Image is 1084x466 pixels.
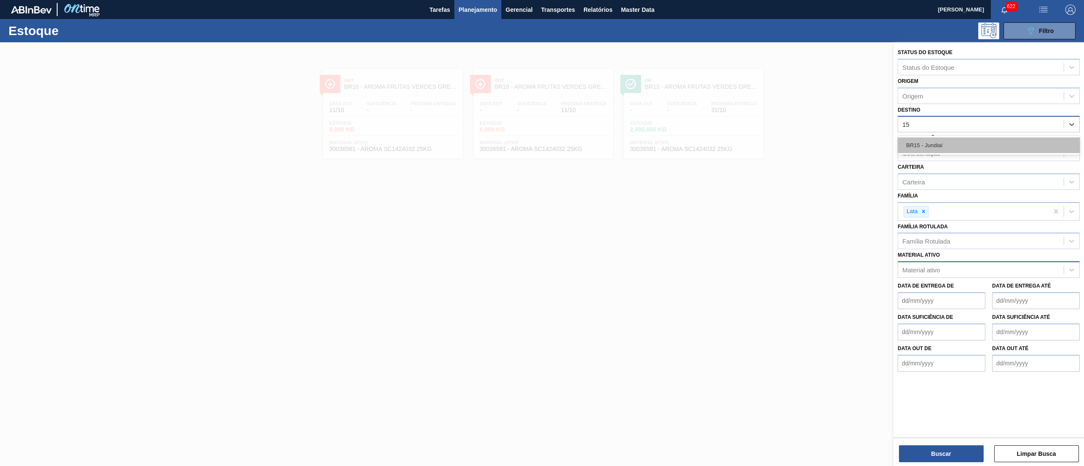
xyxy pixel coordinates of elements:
[978,22,999,39] div: Pogramando: nenhum usuário selecionado
[992,292,1080,309] input: dd/mm/yyyy
[429,5,450,15] span: Tarefas
[992,283,1051,289] label: Data de Entrega até
[898,283,954,289] label: Data de Entrega de
[898,252,940,258] label: Material ativo
[898,345,932,351] label: Data out de
[992,355,1080,372] input: dd/mm/yyyy
[904,206,919,217] div: Lata
[1039,27,1054,34] span: Filtro
[1065,5,1076,15] img: Logout
[1004,22,1076,39] button: Filtro
[902,238,950,245] div: Família Rotulada
[898,137,1080,153] div: BR15 - Jundiaí
[902,92,923,99] div: Origem
[898,135,939,141] label: Coordenação
[898,323,985,340] input: dd/mm/yyyy
[902,266,940,274] div: Material ativo
[992,345,1029,351] label: Data out até
[898,164,924,170] label: Carteira
[898,107,920,113] label: Destino
[898,292,985,309] input: dd/mm/yyyy
[898,355,985,372] input: dd/mm/yyyy
[11,6,52,14] img: TNhmsLtSVTkK8tSr43FrP2fwEKptu5GPRR3wAAAABJRU5ErkJggg==
[541,5,575,15] span: Transportes
[583,5,612,15] span: Relatórios
[459,5,497,15] span: Planejamento
[1005,2,1017,11] span: 622
[992,323,1080,340] input: dd/mm/yyyy
[992,314,1050,320] label: Data suficiência até
[898,78,918,84] label: Origem
[898,193,918,199] label: Família
[902,178,925,185] div: Carteira
[898,314,953,320] label: Data suficiência de
[898,49,952,55] label: Status do Estoque
[8,26,140,36] h1: Estoque
[1038,5,1048,15] img: userActions
[991,4,1018,16] button: Notificações
[898,224,948,230] label: Família Rotulada
[506,5,533,15] span: Gerencial
[621,5,654,15] span: Master Data
[902,63,954,71] div: Status do Estoque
